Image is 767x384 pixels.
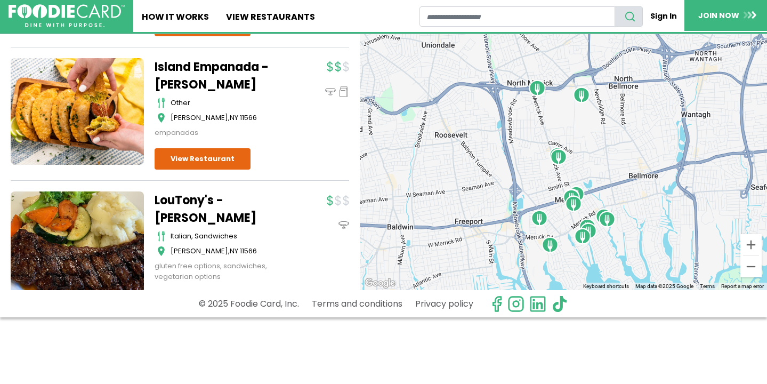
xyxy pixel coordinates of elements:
span: NY [230,246,238,256]
div: Sufiya's Grill - Merrick [579,218,596,235]
img: dinein_icon.svg [338,220,349,230]
a: Open this area in Google Maps (opens a new window) [362,276,398,290]
div: LouTony's - Merrick [574,228,591,245]
a: Privacy policy [415,294,473,313]
svg: check us out on facebook [488,295,505,313]
div: Frankie’s Pizzeria & Restaurant - Merrick [542,236,559,253]
div: Street to Table [595,208,612,225]
a: Terms [700,283,715,289]
div: gluten free options, sandwiches, vegetarian options [155,261,288,282]
button: Keyboard shortcuts [583,283,629,290]
div: Island Empanada - Merrick [563,188,580,205]
span: Map data ©2025 Google [635,283,693,289]
div: , [171,113,288,123]
div: Via Roma Pizzeria [550,148,567,165]
img: linkedin.svg [529,295,546,313]
span: NY [230,113,238,123]
span: [PERSON_NAME] [171,113,228,123]
div: Teavour - Merrick [529,79,546,97]
div: Montana Brothers Pizzeria Bar Restaurant - Merrick [568,186,585,203]
a: Report a map error [721,283,764,289]
div: Village Barbecue [573,86,590,103]
a: View Restaurant [155,148,251,170]
img: pickup_icon.svg [338,86,349,97]
img: FoodieCard; Eat, Drink, Save, Donate [9,4,125,28]
img: dinein_icon.svg [325,86,336,97]
button: Zoom in [740,234,762,255]
div: The Pit Stop [531,210,548,227]
img: map_icon.svg [157,246,165,257]
a: Terms and conditions [312,294,402,313]
img: map_icon.svg [157,113,165,123]
img: tiktok.svg [551,295,568,313]
span: 11566 [240,246,257,256]
span: [PERSON_NAME] [171,246,228,256]
button: search [615,6,643,27]
div: , [171,246,288,257]
div: italian, sandwiches [171,231,288,242]
a: LouTony's - [PERSON_NAME] [155,191,288,227]
div: empanadas [155,127,288,138]
div: Greek Cove - Merrick [599,211,616,228]
div: Bourbon & Brews [549,147,566,164]
input: restaurant search [419,6,615,27]
div: Riko's Pizza - Merrick [563,189,580,206]
a: Island Empanada - [PERSON_NAME] [155,58,288,93]
div: Sip & Say Craft Wine & Spirits [580,222,597,239]
div: Hard Bean Coffee [565,195,582,212]
img: Google [362,276,398,290]
img: cutlery_icon.svg [157,231,165,242]
img: cutlery_icon.svg [157,98,165,108]
p: © 2025 Foodie Card, Inc. [199,294,299,313]
a: Sign In [643,6,684,26]
span: 11566 [240,113,257,123]
button: Zoom out [740,256,762,277]
div: other [171,98,288,108]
